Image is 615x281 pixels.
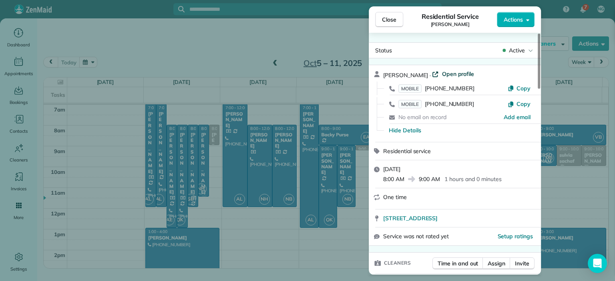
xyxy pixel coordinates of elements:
[432,70,474,78] a: Open profile
[383,214,438,222] span: [STREET_ADDRESS]
[517,100,531,108] span: Copy
[438,259,478,267] span: Time in and out
[504,113,531,121] a: Add email
[432,257,483,269] button: Time in and out
[442,70,474,78] span: Open profile
[382,16,396,24] span: Close
[425,100,474,108] span: [PHONE_NUMBER]
[431,21,470,28] span: [PERSON_NAME]
[384,259,411,267] span: Cleaners
[419,175,440,183] span: 9:00 AM
[383,193,407,201] span: One time
[389,126,421,134] button: Hide Details
[398,84,474,92] a: MOBILE[PHONE_NUMBER]
[508,84,531,92] button: Copy
[517,85,531,92] span: Copy
[498,232,533,240] button: Setup ratings
[398,84,422,93] span: MOBILE
[383,72,428,79] span: [PERSON_NAME]
[508,100,531,108] button: Copy
[422,12,479,21] span: Residential Service
[588,254,607,273] div: Open Intercom Messenger
[488,259,506,267] span: Assign
[509,46,525,54] span: Active
[375,12,403,27] button: Close
[375,47,392,54] span: Status
[383,175,404,183] span: 8:00 AM
[510,257,535,269] button: Invite
[398,100,474,108] a: MOBILE[PHONE_NUMBER]
[383,165,400,173] span: [DATE]
[515,259,529,267] span: Invite
[483,257,511,269] button: Assign
[504,16,523,24] span: Actions
[383,147,431,155] span: Residential service
[383,232,449,241] span: Service was not rated yet
[383,214,536,222] a: [STREET_ADDRESS]
[428,72,432,78] span: ·
[498,233,533,240] span: Setup ratings
[445,175,502,183] p: 1 hours and 0 minutes
[398,114,446,121] span: No email on record
[398,100,422,108] span: MOBILE
[425,85,474,92] span: [PHONE_NUMBER]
